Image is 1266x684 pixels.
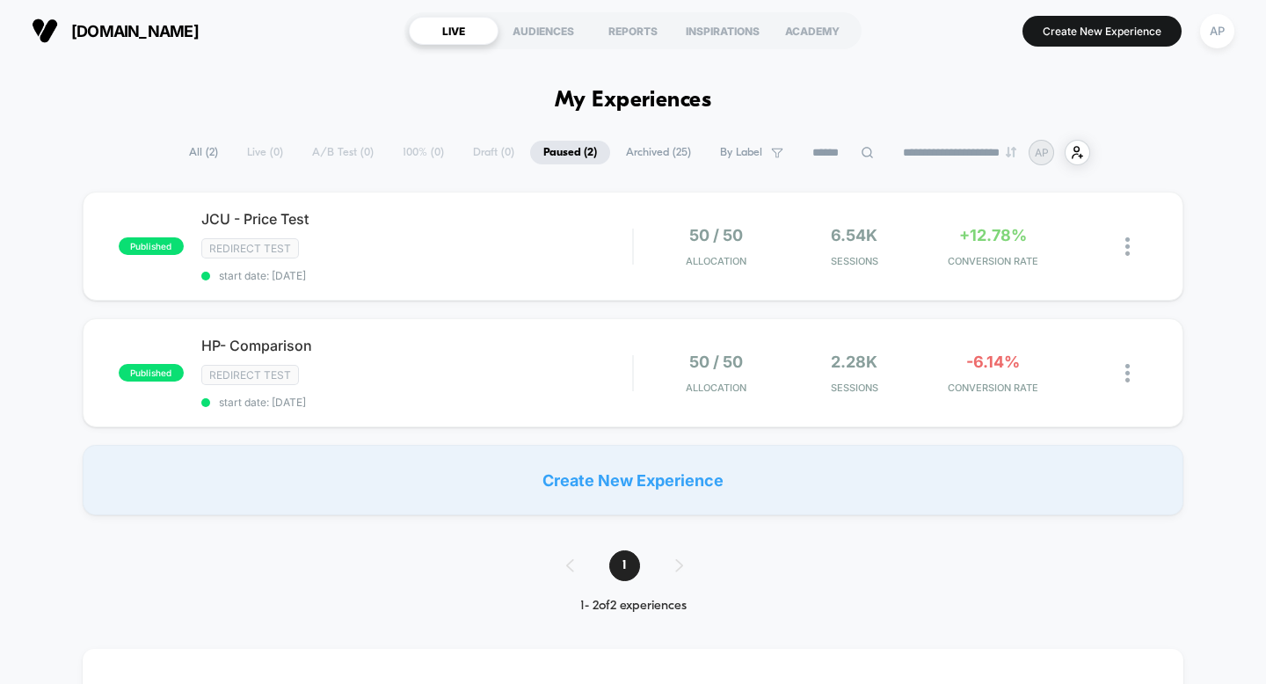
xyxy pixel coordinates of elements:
span: 2.28k [831,353,877,371]
span: JCU - Price Test [201,210,633,228]
div: ACADEMY [768,17,857,45]
span: Redirect Test [201,238,299,258]
button: Create New Experience [1022,16,1182,47]
span: 50 / 50 [689,226,743,244]
span: +12.78% [959,226,1027,244]
div: AP [1200,14,1234,48]
span: Archived ( 25 ) [613,141,704,164]
div: INSPIRATIONS [678,17,768,45]
img: Visually logo [32,18,58,44]
span: Redirect Test [201,365,299,385]
span: published [119,237,184,255]
span: CONVERSION RATE [928,382,1058,394]
span: -6.14% [966,353,1020,371]
div: REPORTS [588,17,678,45]
span: Allocation [686,255,746,267]
span: 6.54k [831,226,877,244]
p: AP [1035,146,1049,159]
span: All ( 2 ) [176,141,231,164]
span: By Label [720,146,762,159]
span: Paused ( 2 ) [530,141,610,164]
span: 1 [609,550,640,581]
span: HP- Comparison [201,337,633,354]
img: close [1125,237,1130,256]
div: LIVE [409,17,498,45]
span: 50 / 50 [689,353,743,371]
span: Sessions [789,255,919,267]
button: [DOMAIN_NAME] [26,17,204,45]
span: [DOMAIN_NAME] [71,22,199,40]
h1: My Experiences [555,88,712,113]
div: Create New Experience [83,445,1184,515]
span: Allocation [686,382,746,394]
span: CONVERSION RATE [928,255,1058,267]
span: published [119,364,184,382]
img: close [1125,364,1130,382]
span: Sessions [789,382,919,394]
button: AP [1195,13,1240,49]
span: start date: [DATE] [201,269,633,282]
span: start date: [DATE] [201,396,633,409]
div: AUDIENCES [498,17,588,45]
div: 1 - 2 of 2 experiences [549,599,718,614]
img: end [1006,147,1016,157]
